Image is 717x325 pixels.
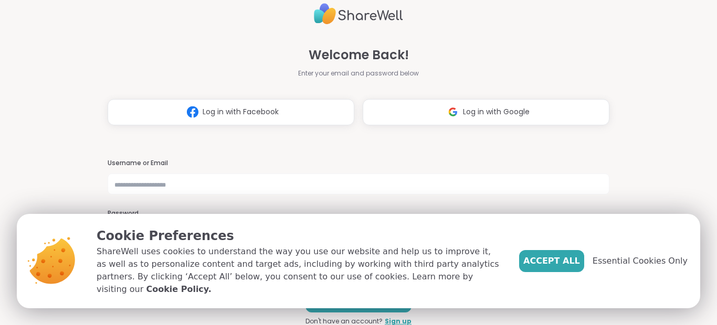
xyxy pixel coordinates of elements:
h3: Password [108,209,609,218]
p: ShareWell uses cookies to understand the way you use our website and help us to improve it, as we... [97,245,502,296]
img: ShareWell Logomark [443,102,463,122]
a: Cookie Policy. [146,283,211,296]
span: Accept All [523,255,580,267]
p: Cookie Preferences [97,226,502,245]
span: Enter your email and password below [298,69,419,78]
span: Log in with Facebook [203,106,279,117]
button: Accept All [519,250,584,272]
button: Log in with Google [363,99,609,125]
img: ShareWell Logomark [183,102,203,122]
span: Welcome Back! [309,46,409,64]
h3: Username or Email [108,159,609,168]
span: Essential Cookies Only [593,255,688,267]
span: Log in with Google [463,106,530,117]
button: Log in with Facebook [108,99,354,125]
